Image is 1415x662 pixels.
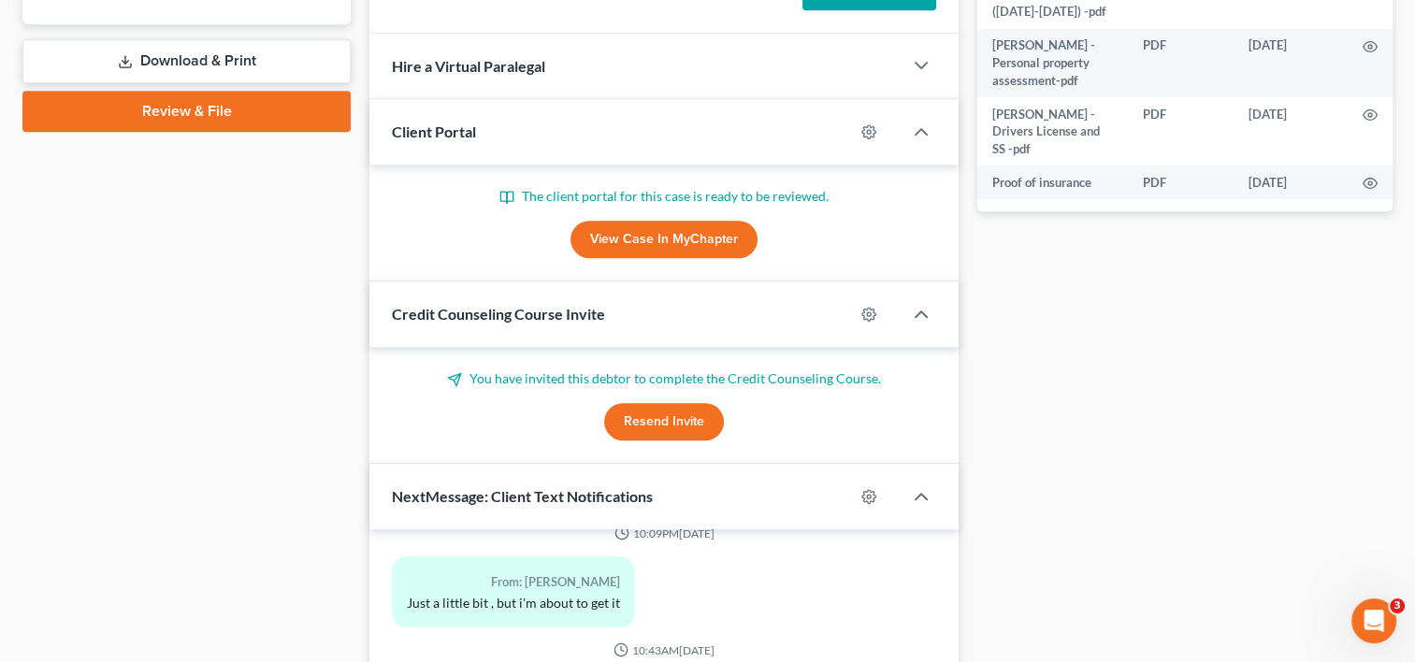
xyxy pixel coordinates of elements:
[392,122,476,140] span: Client Portal
[977,29,1128,97] td: [PERSON_NAME] - Personal property assessment-pdf
[392,57,545,75] span: Hire a Virtual Paralegal
[1234,97,1348,165] td: [DATE]
[392,187,936,206] p: The client portal for this case is ready to be reviewed.
[1234,165,1348,199] td: [DATE]
[604,403,724,440] button: Resend Invite
[570,221,758,258] a: View Case in MyChapter
[392,305,605,323] span: Credit Counseling Course Invite
[22,91,351,132] a: Review & File
[977,165,1128,199] td: Proof of insurance
[1351,598,1396,643] iframe: Intercom live chat
[407,594,620,612] div: Just a little bit , but i'm about to get it
[392,642,936,658] div: 10:43AM[DATE]
[1128,29,1234,97] td: PDF
[1234,29,1348,97] td: [DATE]
[1390,598,1405,613] span: 3
[407,571,620,593] div: From: [PERSON_NAME]
[1128,165,1234,199] td: PDF
[392,369,936,388] p: You have invited this debtor to complete the Credit Counseling Course.
[392,487,653,505] span: NextMessage: Client Text Notifications
[1128,97,1234,165] td: PDF
[392,525,936,541] div: 10:09PM[DATE]
[22,39,351,83] a: Download & Print
[977,97,1128,165] td: [PERSON_NAME] - Drivers License and SS -pdf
